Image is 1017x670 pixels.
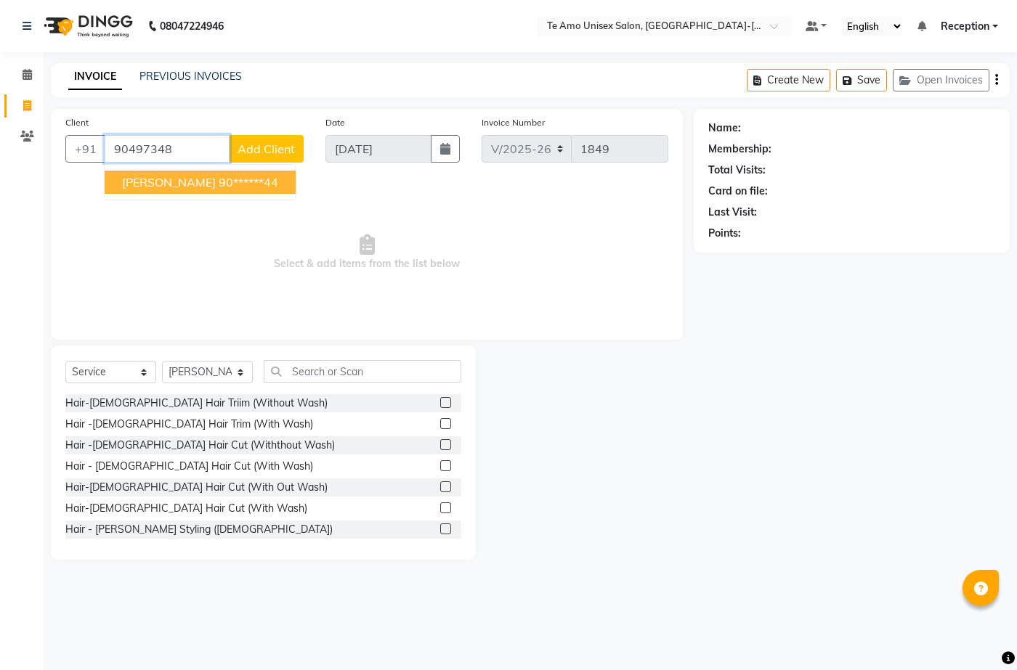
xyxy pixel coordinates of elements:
div: Hair-[DEMOGRAPHIC_DATA] Hair Triim (Without Wash) [65,396,328,411]
div: Card on file: [708,184,768,199]
span: Select & add items from the list below [65,180,668,325]
input: Search or Scan [264,360,461,383]
span: [PERSON_NAME] [122,175,216,189]
div: Hair-[DEMOGRAPHIC_DATA] Hair Cut (With Out Wash) [65,480,328,495]
span: Reception [941,19,989,34]
label: Date [325,116,345,129]
a: PREVIOUS INVOICES [139,70,242,83]
img: logo [37,6,137,46]
span: Add Client [238,142,295,156]
div: Hair-[DEMOGRAPHIC_DATA] Hair Cut (With Wash) [65,501,307,516]
a: INVOICE [68,64,122,90]
button: Save [836,69,887,91]
div: Total Visits: [708,163,766,178]
label: Invoice Number [482,116,545,129]
div: Hair -[DEMOGRAPHIC_DATA] Hair Trim (With Wash) [65,417,313,432]
div: Points: [708,226,741,241]
div: Last Visit: [708,205,757,220]
button: Add Client [229,135,304,163]
div: Hair -[DEMOGRAPHIC_DATA] Hair Cut (Withthout Wash) [65,438,335,453]
button: +91 [65,135,106,163]
div: Membership: [708,142,771,157]
button: Open Invoices [893,69,989,91]
div: Hair - [DEMOGRAPHIC_DATA] Hair Cut (With Wash) [65,459,313,474]
div: Hair - [PERSON_NAME] Styling ([DEMOGRAPHIC_DATA]) [65,522,333,537]
button: Create New [747,69,830,91]
label: Client [65,116,89,129]
b: 08047224946 [160,6,224,46]
div: Name: [708,120,741,136]
input: Search by Name/Mobile/Email/Code [105,135,230,163]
